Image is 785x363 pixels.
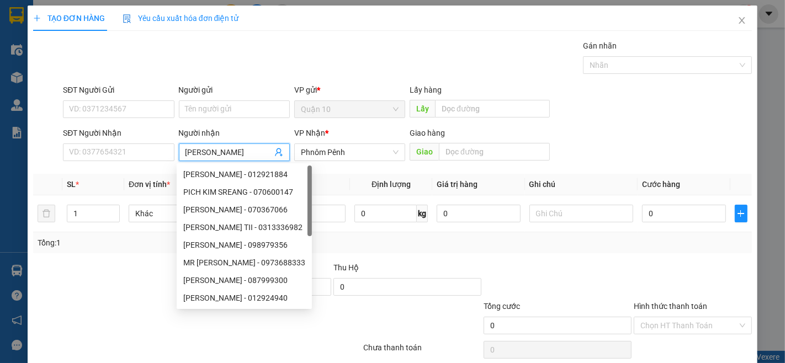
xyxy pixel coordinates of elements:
span: Giá trị hàng [437,180,478,189]
div: KIM SEAN - 012921884 [177,166,312,183]
div: VP gửi [294,84,405,96]
span: Lấy [410,100,435,118]
span: SL [67,180,76,189]
div: PICH KIM SREANG - 070600147 [183,186,305,198]
span: Thu Hộ [333,263,359,272]
span: VP Nhận [294,129,325,137]
span: Yêu cầu xuất hóa đơn điện tử [123,14,239,23]
div: KIM SONG - 070367066 [177,201,312,218]
input: Dọc đường [439,143,550,161]
input: 0 [437,205,520,222]
b: [STREET_ADDRESS] [6,73,75,82]
span: environment [6,61,13,69]
div: [PERSON_NAME] - 012924940 [183,292,305,304]
div: Tổng: 1 [38,237,304,249]
div: Người nhận [179,127,290,139]
div: Người gửi [179,84,290,96]
span: Giao [410,143,439,161]
button: Close [726,6,757,36]
div: KIM SOTHENG - 087999300 [177,271,312,289]
b: [STREET_ADDRESS] [76,73,145,82]
span: Quận 10 [301,101,399,118]
li: VP Phnôm Pênh [76,47,147,59]
div: KIM SEANG - 098979356 [177,236,312,254]
span: Lấy hàng [410,86,442,94]
li: [PERSON_NAME] [6,6,160,26]
div: [PERSON_NAME] - 070367066 [183,204,305,216]
span: user-add [274,148,283,157]
button: plus [735,205,748,222]
img: icon [123,14,131,23]
div: MR SRENG KIM SEANG - 0973688333 [177,254,312,271]
div: Chưa thanh toán [363,341,483,361]
div: SĐT Người Nhận [63,127,174,139]
span: Đơn vị tính [129,180,170,189]
span: Phnôm Pênh [301,144,399,161]
input: Dọc đường [435,100,550,118]
span: Giao hàng [410,129,445,137]
li: VP Quận 10 [6,47,76,59]
div: SĐT Người Gửi [63,84,174,96]
span: plus [33,14,41,22]
th: Ghi chú [525,174,638,195]
span: Định lượng [372,180,411,189]
div: [PERSON_NAME] - 087999300 [183,274,305,286]
div: [PERSON_NAME] - 012921884 [183,168,305,180]
input: Ghi Chú [529,205,634,222]
div: [PERSON_NAME] - 098979356 [183,239,305,251]
span: Cước hàng [642,180,680,189]
span: kg [417,205,428,222]
div: PICH KIM SREANG - 070600147 [177,183,312,201]
div: KIM SOK TII - 0313336982 [177,218,312,236]
div: KIM SANG - 012924940 [177,289,312,307]
div: [PERSON_NAME] TII - 0313336982 [183,221,305,233]
span: plus [735,209,747,218]
span: environment [76,61,84,69]
label: Gán nhãn [583,41,617,50]
div: MR [PERSON_NAME] - 0973688333 [183,257,305,269]
span: Khác [135,205,226,222]
button: delete [38,205,55,222]
span: Tổng cước [484,302,520,311]
span: TẠO ĐƠN HÀNG [33,14,105,23]
span: close [738,16,746,25]
label: Hình thức thanh toán [634,302,707,311]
